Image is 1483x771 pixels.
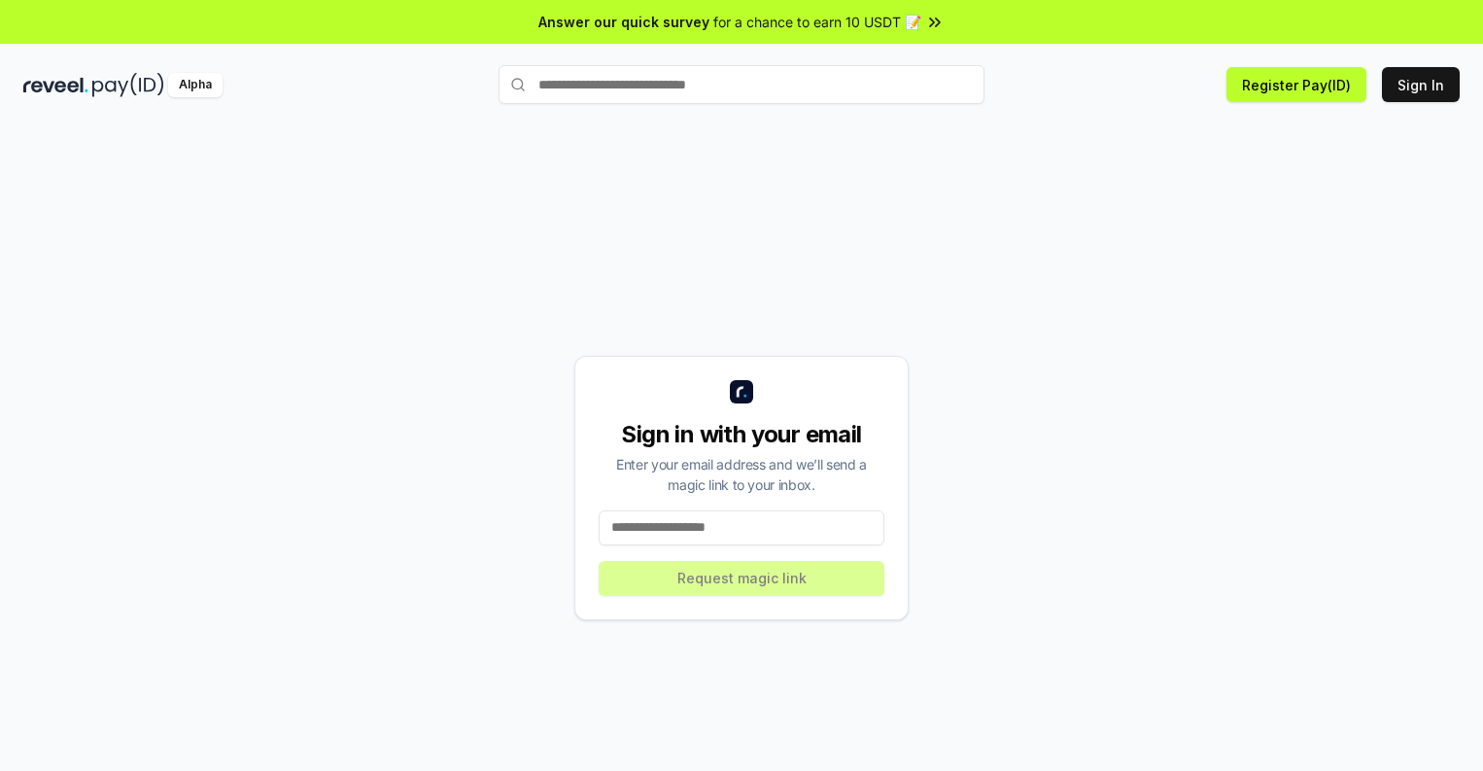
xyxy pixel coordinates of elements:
span: Answer our quick survey [538,12,709,32]
div: Enter your email address and we’ll send a magic link to your inbox. [599,454,884,495]
button: Sign In [1382,67,1460,102]
img: logo_small [730,380,753,403]
span: for a chance to earn 10 USDT 📝 [713,12,921,32]
button: Register Pay(ID) [1226,67,1366,102]
div: Alpha [168,73,223,97]
div: Sign in with your email [599,419,884,450]
img: pay_id [92,73,164,97]
img: reveel_dark [23,73,88,97]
